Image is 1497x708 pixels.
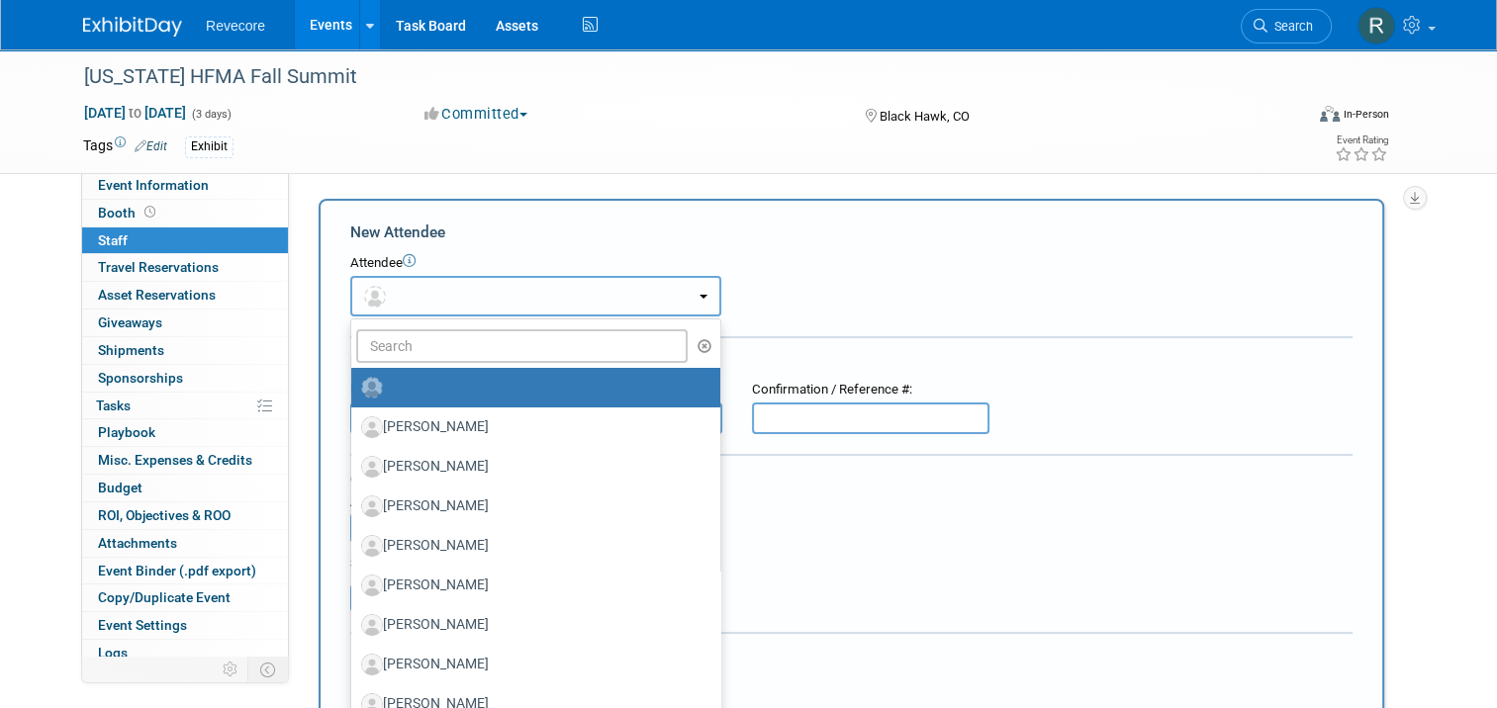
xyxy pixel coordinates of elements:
[98,424,155,440] span: Playbook
[82,640,288,666] a: Logs
[140,205,159,220] span: Booth not reserved yet
[96,398,131,413] span: Tasks
[361,570,701,601] label: [PERSON_NAME]
[82,310,288,336] a: Giveaways
[82,200,288,226] a: Booth
[98,205,159,221] span: Booth
[98,507,231,523] span: ROI, Objectives & ROO
[356,329,688,363] input: Search
[83,104,187,122] span: [DATE] [DATE]
[83,17,182,37] img: ExhibitDay
[361,575,383,596] img: Associate-Profile-5.png
[82,584,288,611] a: Copy/Duplicate Event
[361,416,383,438] img: Associate-Profile-5.png
[83,135,167,158] td: Tags
[98,563,256,578] span: Event Binder (.pdf export)
[214,657,248,682] td: Personalize Event Tab Strip
[82,282,288,309] a: Asset Reservations
[135,139,167,153] a: Edit
[1320,106,1340,122] img: Format-Inperson.png
[82,447,288,474] a: Misc. Expenses & Credits
[98,342,164,358] span: Shipments
[361,490,701,522] label: [PERSON_NAME]
[1241,9,1332,44] a: Search
[11,8,974,28] body: Rich Text Area. Press ALT-0 for help.
[361,456,383,478] img: Associate-Profile-5.png
[82,393,288,419] a: Tasks
[880,109,970,124] span: Black Hawk, CO
[98,287,216,303] span: Asset Reservations
[98,645,128,661] span: Logs
[185,136,234,157] div: Exhibit
[350,647,1353,666] div: Misc. Attachments & Notes
[418,104,535,125] button: Committed
[1335,135,1388,145] div: Event Rating
[82,475,288,501] a: Budget
[361,654,383,675] img: Associate-Profile-5.png
[82,365,288,392] a: Sponsorships
[361,609,701,641] label: [PERSON_NAME]
[98,232,128,248] span: Staff
[98,370,183,386] span: Sponsorships
[77,59,1278,95] div: [US_STATE] HFMA Fall Summit
[98,314,162,330] span: Giveaways
[350,254,1353,273] div: Attendee
[98,617,187,633] span: Event Settings
[82,419,288,446] a: Playbook
[361,377,383,398] img: Unassigned-User-Icon.png
[350,471,1353,489] div: Cost:
[361,649,701,680] label: [PERSON_NAME]
[1267,19,1313,34] span: Search
[350,221,1353,243] div: New Attendee
[82,254,288,281] a: Travel Reservations
[361,495,383,517] img: Associate-Profile-5.png
[82,612,288,639] a: Event Settings
[206,18,265,34] span: Revecore
[82,502,288,529] a: ROI, Objectives & ROO
[350,351,1353,371] div: Registration / Ticket Info (optional)
[361,451,701,483] label: [PERSON_NAME]
[82,558,288,584] a: Event Binder (.pdf export)
[98,535,177,551] span: Attachments
[190,108,232,121] span: (3 days)
[82,227,288,254] a: Staff
[82,337,288,364] a: Shipments
[98,259,219,275] span: Travel Reservations
[361,614,383,636] img: Associate-Profile-5.png
[361,530,701,562] label: [PERSON_NAME]
[82,172,288,199] a: Event Information
[98,589,231,605] span: Copy/Duplicate Event
[98,177,209,193] span: Event Information
[98,480,142,495] span: Budget
[361,411,701,443] label: [PERSON_NAME]
[361,535,383,557] img: Associate-Profile-5.png
[98,452,252,468] span: Misc. Expenses & Credits
[82,530,288,557] a: Attachments
[1196,103,1389,133] div: Event Format
[1343,107,1389,122] div: In-Person
[126,105,144,121] span: to
[248,657,289,682] td: Toggle Event Tabs
[1357,7,1395,44] img: Rachael Sires
[752,381,989,399] div: Confirmation / Reference #:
